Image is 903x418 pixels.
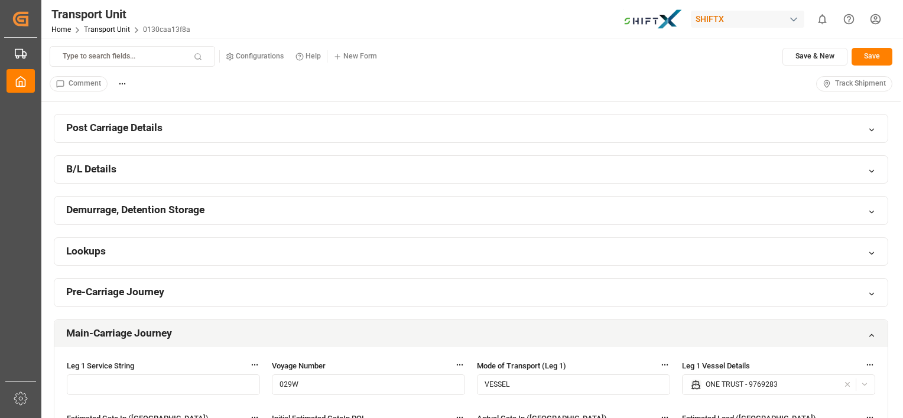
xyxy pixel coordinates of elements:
[236,53,284,60] small: Configurations
[67,360,134,372] span: Leg 1 Service String
[84,25,130,34] a: Transport Unit
[290,48,327,66] button: Help
[66,162,116,177] h2: B/L Details
[306,53,321,60] small: Help
[63,51,135,62] p: Type to search fields...
[816,76,892,92] button: Track Shipment
[51,5,190,23] div: Transport Unit
[327,48,383,66] button: New Form
[69,79,101,89] span: Comment
[477,360,566,372] span: Mode of Transport (Leg 1)
[66,203,204,217] h2: Demurrage, Detention Storage
[682,360,750,372] span: Leg 1 Vessel Details
[782,48,847,66] button: Save & New
[272,360,326,372] span: Voyage Number
[623,9,683,30] img: Bildschirmfoto%202024-11-13%20um%2009.31.44.png_1731487080.png
[809,6,836,32] button: show 0 new notifications
[835,79,886,89] span: Track Shipment
[836,6,862,32] button: Help Center
[682,374,875,395] button: ONE TRUST - 9769283
[66,285,164,299] h2: Pre-Carriage Journey
[51,25,71,34] a: Home
[852,48,892,66] button: Save
[66,120,163,135] h2: Post Carriage Details
[691,380,839,390] div: ONE TRUST - 9769283
[66,326,172,341] h2: Main-Carriage Journey
[50,46,215,67] button: Type to search fields...
[50,76,108,92] button: Comment
[343,53,377,60] small: New Form
[691,11,804,28] div: SHIFTX
[66,244,106,259] h2: Lookups
[220,48,290,66] button: Configurations
[691,8,809,30] button: SHIFTX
